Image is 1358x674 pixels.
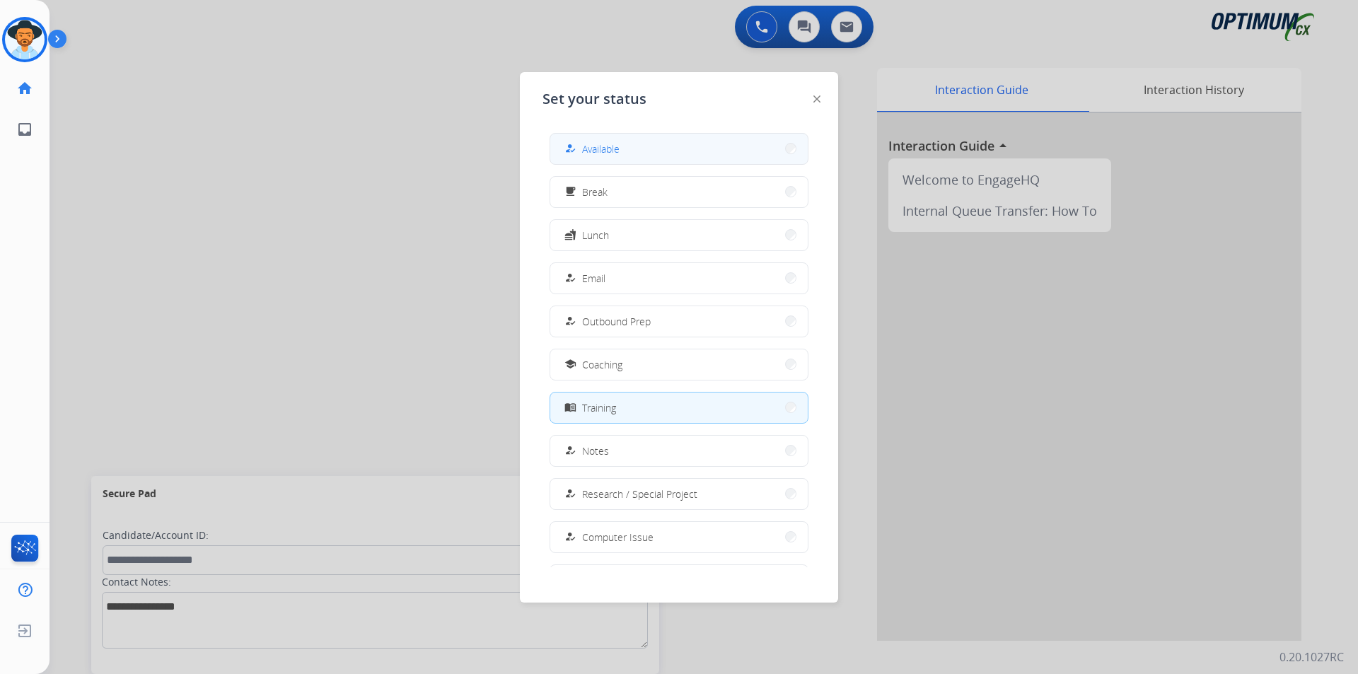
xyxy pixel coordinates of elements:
span: Notes [582,443,609,458]
button: Computer Issue [550,522,808,552]
button: Available [550,134,808,164]
button: Break [550,177,808,207]
button: Coaching [550,349,808,380]
mat-icon: how_to_reg [564,488,576,500]
button: Internet Issue [550,565,808,595]
button: Lunch [550,220,808,250]
mat-icon: menu_book [564,402,576,414]
span: Set your status [542,89,646,109]
button: Email [550,263,808,294]
span: Break [582,185,608,199]
mat-icon: how_to_reg [564,315,576,327]
span: Training [582,400,616,415]
p: 0.20.1027RC [1279,649,1344,666]
button: Training [550,393,808,423]
mat-icon: fastfood [564,229,576,241]
mat-icon: inbox [16,121,33,138]
button: Research / Special Project [550,479,808,509]
mat-icon: how_to_reg [564,272,576,284]
span: Lunch [582,228,609,243]
span: Computer Issue [582,530,654,545]
mat-icon: how_to_reg [564,445,576,457]
mat-icon: how_to_reg [564,143,576,155]
mat-icon: how_to_reg [564,531,576,543]
img: avatar [5,20,45,59]
mat-icon: home [16,80,33,97]
span: Research / Special Project [582,487,697,501]
span: Email [582,271,605,286]
mat-icon: school [564,359,576,371]
button: Outbound Prep [550,306,808,337]
mat-icon: free_breakfast [564,186,576,198]
span: Outbound Prep [582,314,651,329]
span: Coaching [582,357,622,372]
button: Notes [550,436,808,466]
img: close-button [813,95,820,103]
span: Available [582,141,620,156]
